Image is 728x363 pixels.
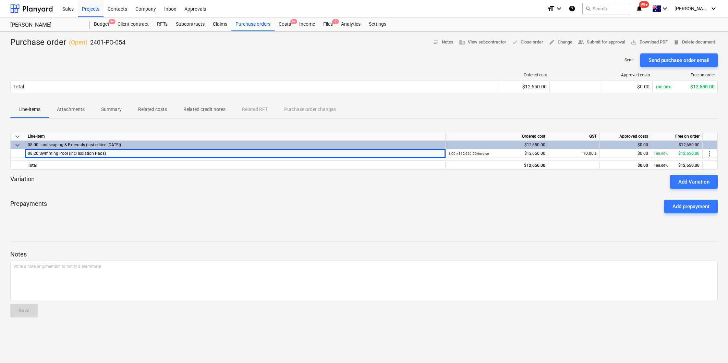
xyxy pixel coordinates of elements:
[319,17,337,31] a: Files1
[275,17,295,31] div: Costs
[628,37,670,48] button: Download PDF
[578,39,584,45] span: people_alt
[578,38,625,46] span: Submit for approval
[651,132,703,141] div: Free on order
[13,141,22,149] span: keyboard_arrow_down
[10,250,718,259] p: Notes
[337,17,365,31] a: Analytics
[654,161,700,170] div: $12,650.00
[153,17,172,31] a: RFTs
[501,73,547,77] div: Ordered cost
[631,38,668,46] span: Download PDF
[512,39,518,45] span: done
[172,17,209,31] a: Subcontracts
[673,39,679,45] span: delete
[654,149,700,158] div: $12,650.00
[109,19,116,24] span: 9+
[332,19,339,24] span: 1
[183,106,226,113] p: Related credit notes
[603,149,648,158] div: $0.00
[13,84,24,89] div: Total
[549,38,572,46] span: Change
[546,37,575,48] button: Change
[57,106,85,113] p: Attachments
[459,39,465,45] span: business
[10,175,35,189] p: Variation
[446,132,548,141] div: Ordered cost
[275,17,295,31] a: Costs9+
[512,38,543,46] span: Close order
[209,17,231,31] a: Claims
[694,330,728,363] iframe: Chat Widget
[548,149,600,158] div: 10.00%
[138,106,167,113] p: Related costs
[13,133,22,141] span: keyboard_arrow_down
[654,152,668,155] small: 100.00%
[365,17,390,31] a: Settings
[670,175,718,189] button: Add Variation
[28,151,106,156] span: 08.20 Swmming Pool (Incl Isolation Pads)
[600,132,651,141] div: Approved costs
[10,37,125,48] div: Purchase order
[640,53,718,67] button: Send purchase order email
[673,38,715,46] span: Delete document
[90,17,113,31] a: Budget9+
[654,141,700,149] div: $12,650.00
[624,57,635,63] p: Sent : -
[448,141,545,149] div: $12,650.00
[655,85,671,89] small: 100.00%
[509,37,546,48] button: Close order
[448,161,545,170] div: $12,650.00
[603,141,648,149] div: $0.00
[231,17,275,31] a: Purchase orders
[90,38,125,47] p: 2401-PO-054
[448,152,489,155] small: 1.00 × $12,650.00 / invoice
[648,56,709,65] div: Send purchase order email
[430,37,456,48] button: Notes
[10,22,82,29] div: [PERSON_NAME]
[459,38,506,46] span: View subcontractor
[19,106,40,113] p: Line-items
[295,17,319,31] a: Income
[604,84,650,89] div: $0.00
[25,161,446,169] div: Total
[10,200,47,213] p: Prepayments
[631,39,637,45] span: save_alt
[101,106,122,113] p: Summary
[672,202,709,211] div: Add prepayment
[456,37,509,48] button: View subcontractor
[603,161,648,170] div: $0.00
[678,177,709,186] div: Add Variation
[69,38,87,47] p: ( Open )
[25,132,446,141] div: Line-item
[433,38,453,46] span: Notes
[548,132,600,141] div: GST
[655,73,715,77] div: Free on order
[319,17,337,31] div: Files
[654,164,668,167] small: 100.00%
[549,39,555,45] span: edit
[655,84,715,89] div: $12,650.00
[501,84,547,89] div: $12,650.00
[705,150,714,158] span: more_vert
[90,17,113,31] div: Budget
[290,19,297,24] span: 9+
[604,73,650,77] div: Approved costs
[448,149,545,158] div: $12,650.00
[575,37,628,48] button: Submit for approval
[433,39,439,45] span: notes
[113,17,153,31] a: Client contract
[664,200,718,213] button: Add prepayment
[28,141,442,149] div: 08.00 Landscaping & Externals (last edited 23 Jul 2024)
[670,37,718,48] button: Delete document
